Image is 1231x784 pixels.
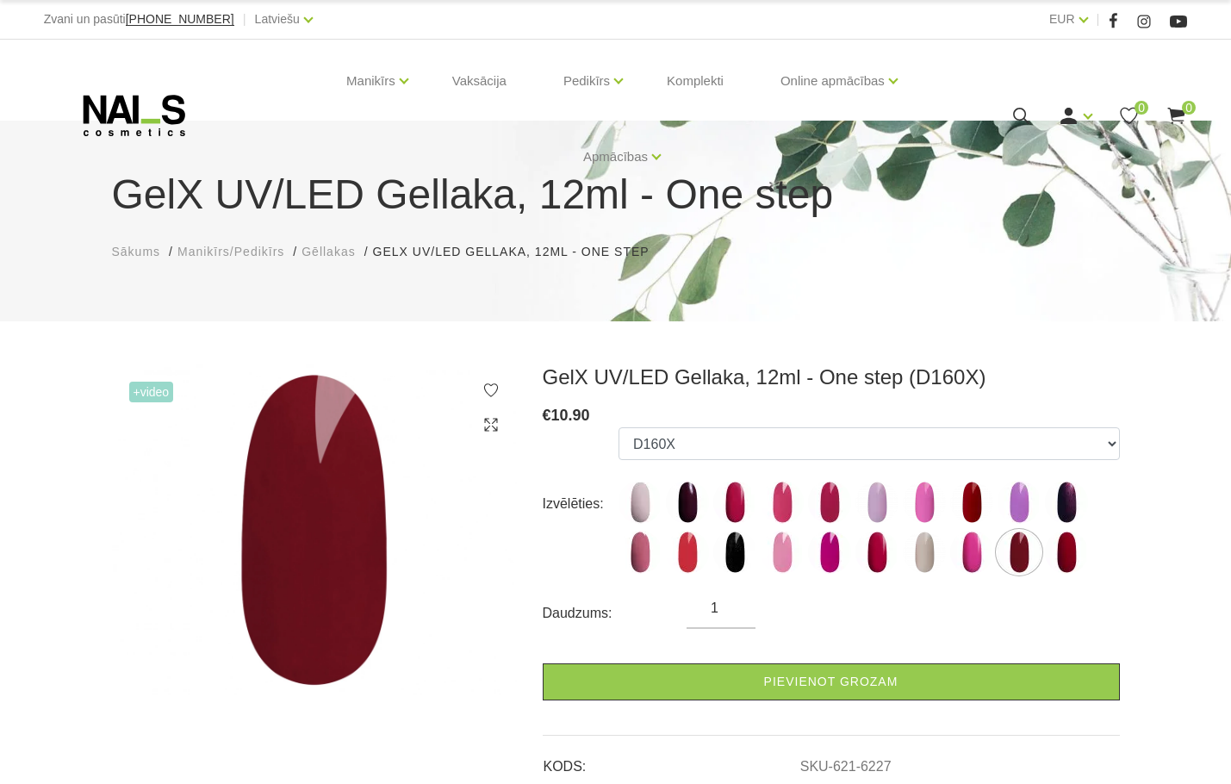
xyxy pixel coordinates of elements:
[903,531,946,574] img: ...
[619,531,662,574] img: ...
[346,47,395,115] a: Manikīrs
[761,481,804,524] img: ...
[112,364,517,695] img: GelX UV/LED Gellaka, 12ml - One step
[666,531,709,574] img: ...
[543,600,687,627] div: Daudzums:
[1118,105,1140,127] a: 0
[243,9,246,30] span: |
[543,364,1120,390] h3: GelX UV/LED Gellaka, 12ml - One step (D160X)
[761,531,804,574] img: ...
[373,243,667,261] li: GelX UV/LED Gellaka, 12ml - One step
[543,744,799,777] td: KODS:
[855,531,898,574] img: ...
[855,481,898,524] img: ...
[551,407,590,424] span: 10.90
[543,490,619,518] div: Izvēlēties:
[543,663,1120,700] a: Pievienot grozam
[998,531,1041,574] img: ...
[583,122,648,191] a: Apmācības
[44,9,234,30] div: Zvani un pasūti
[950,481,993,524] img: ...
[619,481,662,524] img: ...
[438,40,520,122] a: Vaksācija
[808,531,851,574] img: ...
[780,47,885,115] a: Online apmācības
[126,13,234,26] a: [PHONE_NUMBER]
[177,243,284,261] a: Manikīrs/Pedikīrs
[808,481,851,524] img: ...
[1049,9,1075,29] a: EUR
[998,481,1041,524] img: ...
[1045,481,1088,524] img: ...
[1097,9,1100,30] span: |
[302,243,355,261] a: Gēllakas
[177,245,284,258] span: Manikīrs/Pedikīrs
[950,531,993,574] img: ...
[129,382,174,402] span: +Video
[666,481,709,524] img: ...
[126,12,234,26] span: [PHONE_NUMBER]
[563,47,610,115] a: Pedikīrs
[302,245,355,258] span: Gēllakas
[1135,101,1148,115] span: 0
[112,243,161,261] a: Sākums
[653,40,737,122] a: Komplekti
[255,9,300,29] a: Latviešu
[800,759,892,775] a: SKU-621-6227
[903,481,946,524] img: ...
[112,245,161,258] span: Sākums
[1045,531,1088,574] img: ...
[1182,101,1196,115] span: 0
[713,531,756,574] img: ...
[713,481,756,524] img: ...
[1166,105,1187,127] a: 0
[543,407,551,424] span: €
